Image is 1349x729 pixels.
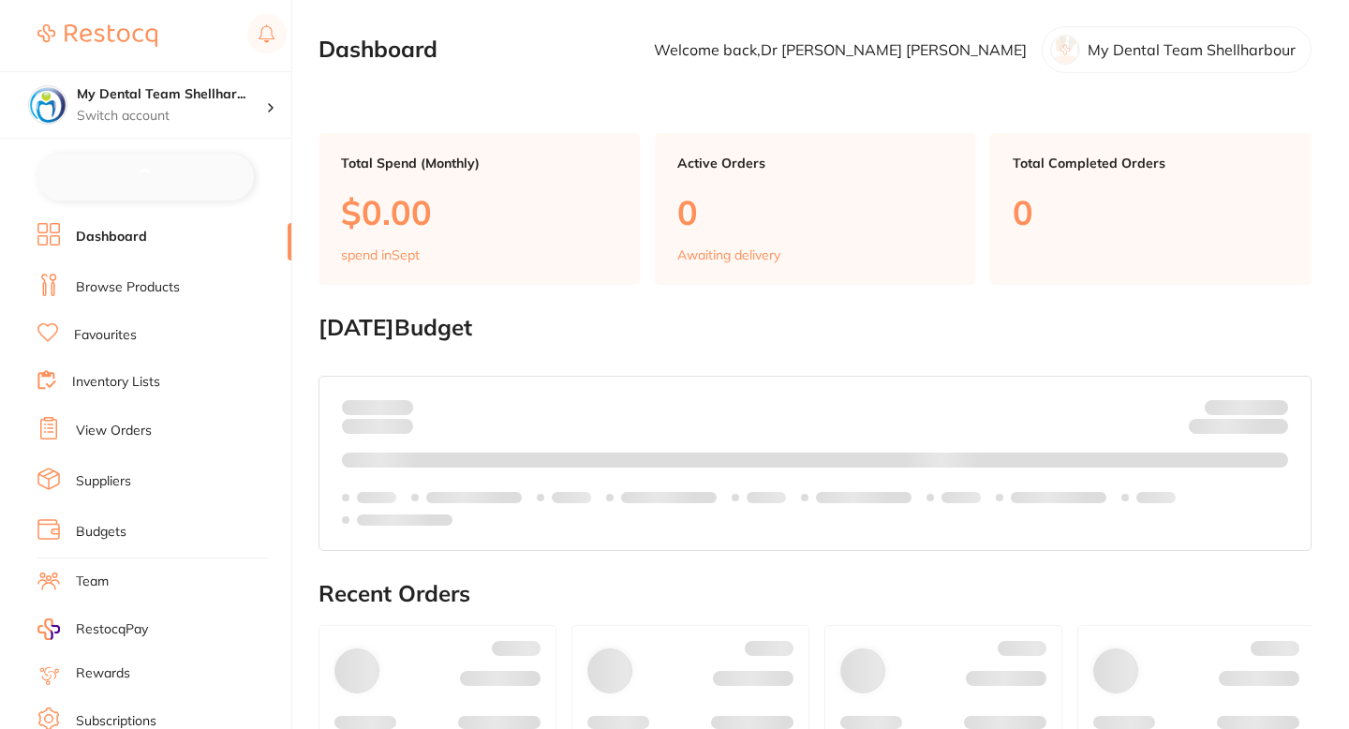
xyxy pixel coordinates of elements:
p: Labels extended [426,490,522,505]
span: RestocqPay [76,620,148,639]
a: Total Spend (Monthly)$0.00spend inSept [319,133,640,285]
p: 0 [1013,193,1289,231]
a: Active Orders0Awaiting delivery [655,133,976,285]
img: RestocqPay [37,618,60,640]
p: Total Completed Orders [1013,156,1289,171]
a: Browse Products [76,278,180,297]
a: Budgets [76,523,126,542]
a: RestocqPay [37,618,148,640]
p: Remaining: [1189,415,1288,438]
p: month [342,415,413,438]
p: Welcome back, Dr [PERSON_NAME] [PERSON_NAME] [654,41,1027,58]
p: Labels [747,490,786,505]
p: Labels [1136,490,1176,505]
h2: Recent Orders [319,581,1312,607]
strong: $0.00 [380,398,413,415]
p: spend in Sept [341,247,420,262]
img: Restocq Logo [37,24,157,47]
p: Budget: [1205,399,1288,414]
p: Labels extended [816,490,912,505]
p: My Dental Team Shellharbour [1088,41,1296,58]
p: $0.00 [341,193,617,231]
p: Labels [941,490,981,505]
a: Suppliers [76,472,131,491]
a: Restocq Logo [37,14,157,57]
p: Labels [552,490,591,505]
p: 0 [677,193,954,231]
h4: My Dental Team Shellharbour [77,85,266,104]
a: Total Completed Orders0 [990,133,1312,285]
a: Team [76,573,109,591]
p: Active Orders [677,156,954,171]
img: My Dental Team Shellharbour [29,86,67,124]
h2: Dashboard [319,37,437,63]
strong: $NaN [1252,398,1288,415]
p: Awaiting delivery [677,247,780,262]
p: Total Spend (Monthly) [341,156,617,171]
a: View Orders [76,422,152,440]
a: Rewards [76,664,130,683]
a: Favourites [74,326,137,345]
p: Labels extended [357,513,452,528]
strong: $0.00 [1255,422,1288,439]
a: Dashboard [76,228,147,246]
p: Switch account [77,107,266,126]
a: Inventory Lists [72,373,160,392]
p: Labels [357,490,396,505]
p: Labels extended [621,490,717,505]
p: Labels extended [1011,490,1106,505]
h2: [DATE] Budget [319,315,1312,341]
p: Spent: [342,399,413,414]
